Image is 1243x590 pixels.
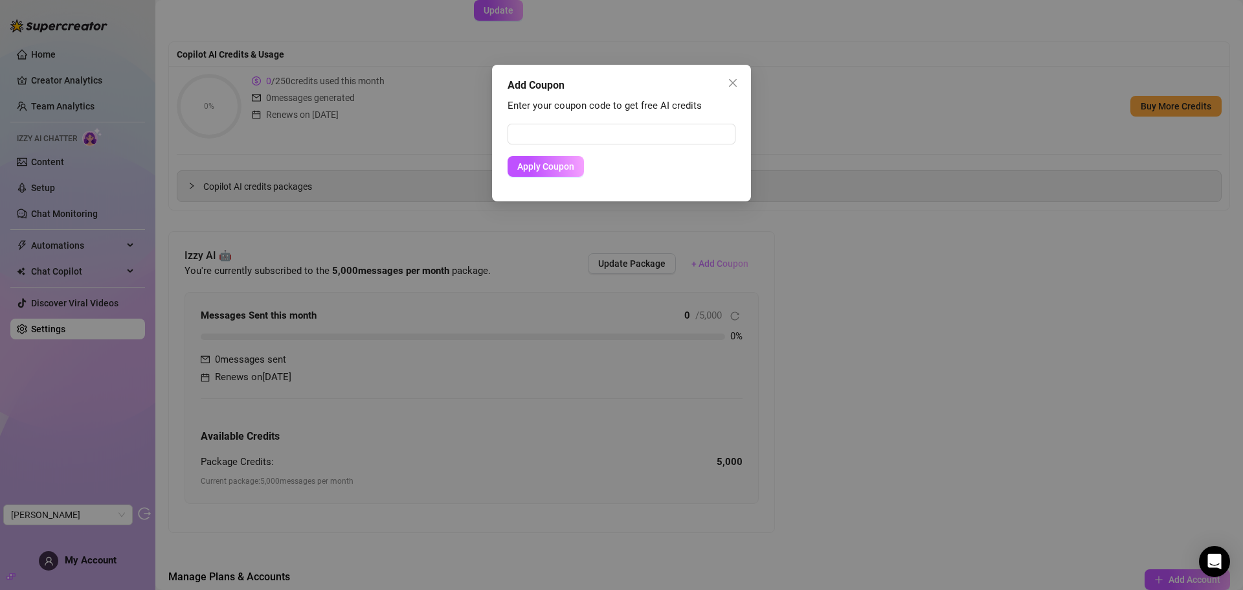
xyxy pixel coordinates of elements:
span: Apply Coupon [517,161,574,172]
span: Close [722,78,743,88]
button: Close [722,73,743,93]
div: Open Intercom Messenger [1199,546,1230,577]
div: Add Coupon [508,78,735,93]
span: close [728,78,738,88]
div: Enter your coupon code to get free AI credits [508,98,735,114]
button: Apply Coupon [508,156,584,177]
